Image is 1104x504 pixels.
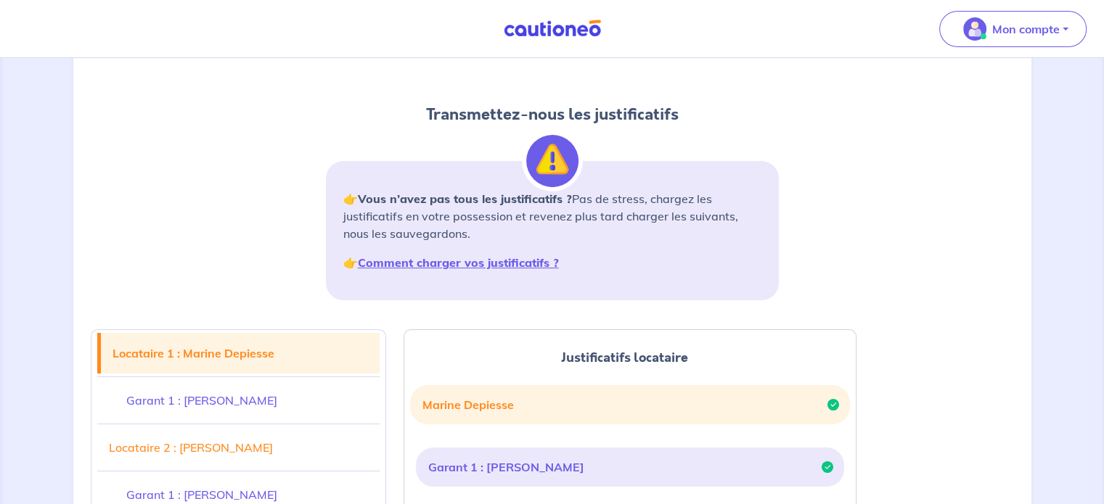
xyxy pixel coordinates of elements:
p: 👉 Pas de stress, chargez les justificatifs en votre possession et revenez plus tard charger les s... [343,190,761,242]
img: Cautioneo [498,20,607,38]
a: Locataire 2 : [PERSON_NAME] [97,427,380,468]
span: Justificatifs locataire [561,348,688,367]
strong: Vous n’avez pas tous les justificatifs ? [358,191,572,206]
img: illu_alert.svg [526,135,578,187]
button: Marine Depiesse [422,391,838,418]
a: Garant 1 : [PERSON_NAME] [97,380,380,421]
button: illu_account_valid_menu.svgMon compte [939,11,1087,47]
img: illu_account_valid_menu.svg [963,17,986,41]
a: Comment charger vos justificatifs ? [358,255,559,270]
button: Garant 1 : [PERSON_NAME] [428,453,833,481]
p: Mon compte [992,20,1060,38]
h2: Transmettez-nous les justificatifs [326,103,779,126]
p: 👉 [343,254,761,271]
a: Locataire 1 : Marine Depiesse [101,333,380,373]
